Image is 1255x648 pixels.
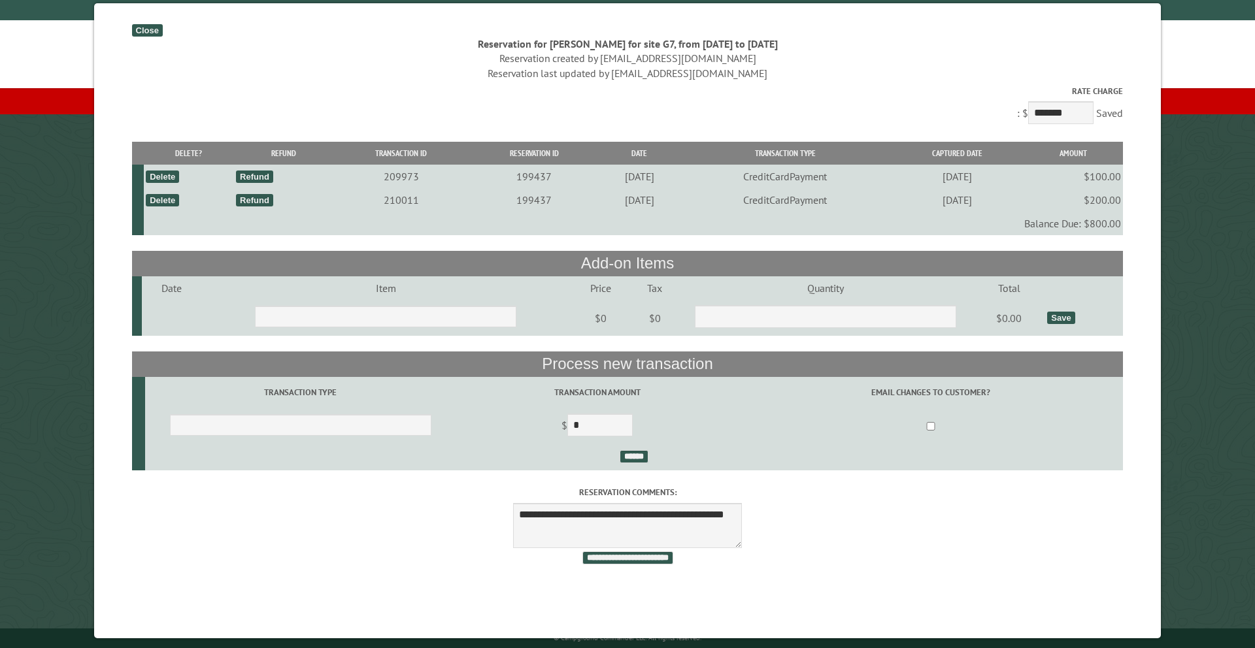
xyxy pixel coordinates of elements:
span: Saved [1096,106,1123,120]
td: Price [570,276,631,300]
div: Reservation created by [EMAIL_ADDRESS][DOMAIN_NAME] [132,51,1124,65]
th: Transaction Type [680,142,891,165]
td: [DATE] [599,165,679,188]
th: Process new transaction [132,351,1124,376]
div: Reservation for [PERSON_NAME] for site G7, from [DATE] to [DATE] [132,37,1124,51]
label: Email changes to customer? [741,386,1121,398]
td: 199437 [469,188,599,212]
td: $100.00 [1024,165,1123,188]
th: Date [599,142,679,165]
td: Balance Due: $800.00 [144,212,1123,235]
td: CreditCardPayment [680,165,891,188]
div: Reservation last updated by [EMAIL_ADDRESS][DOMAIN_NAME] [132,66,1124,80]
td: [DATE] [599,188,679,212]
div: Refund [236,170,273,183]
label: Reservation comments: [132,486,1124,498]
td: 209973 [333,165,469,188]
td: $200.00 [1024,188,1123,212]
th: Delete? [144,142,234,165]
div: Delete [146,194,179,206]
th: Add-on Items [132,251,1124,276]
small: © Campground Commander LLC. All rights reserved. [554,634,701,642]
td: 210011 [333,188,469,212]
td: Quantity [678,276,973,300]
td: $ [456,408,739,445]
td: [DATE] [891,188,1024,212]
label: Rate Charge [132,85,1124,97]
div: : $ [132,85,1124,127]
th: Amount [1024,142,1123,165]
td: Total [973,276,1045,300]
label: Transaction Amount [458,386,737,398]
td: Date [142,276,201,300]
label: Transaction Type [147,386,454,398]
td: CreditCardPayment [680,188,891,212]
th: Captured Date [891,142,1024,165]
td: $0.00 [973,300,1045,336]
th: Transaction ID [333,142,469,165]
div: Close [132,24,163,37]
th: Reservation ID [469,142,599,165]
td: [DATE] [891,165,1024,188]
td: 199437 [469,165,599,188]
div: Refund [236,194,273,206]
td: $0 [570,300,631,336]
th: Refund [234,142,333,165]
td: Tax [631,276,678,300]
div: Save [1047,312,1075,324]
div: Delete [146,170,179,183]
td: $0 [631,300,678,336]
td: Item [202,276,570,300]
